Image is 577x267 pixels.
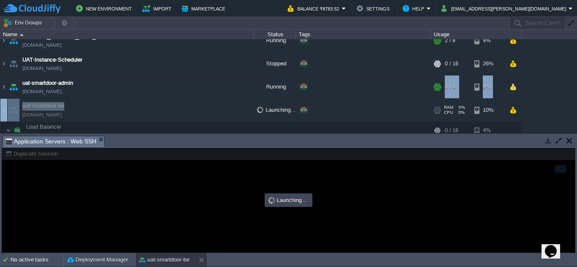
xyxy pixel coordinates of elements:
[8,52,19,75] img: AMDAwAAAACH5BAEAAAAALAAAAAABAAEAAAICRAEAOw==
[474,76,502,98] div: 9%
[266,194,311,206] div: Launching...
[22,56,82,64] a: UAT-Instance-Scheduler
[254,76,296,98] div: Running
[357,3,392,13] button: Settings
[456,110,465,115] span: 0%
[8,99,19,121] img: AMDAwAAAACH5BAEAAAAALAAAAAABAAEAAAICRAEAOw==
[8,29,19,52] img: AMDAwAAAACH5BAEAAAAALAAAAAABAAEAAAICRAEAOw==
[445,52,458,75] div: 0 / 16
[67,256,128,264] button: Deployment Manager
[445,76,455,98] div: 1 / 4
[0,76,7,98] img: AMDAwAAAACH5BAEAAAAALAAAAAABAAEAAAICRAEAOw==
[0,29,7,52] img: AMDAwAAAACH5BAEAAAAALAAAAAABAAEAAAICRAEAOw==
[142,3,174,13] button: Import
[254,30,296,39] div: Status
[25,123,63,130] span: Load Balancer
[22,64,62,73] a: [DOMAIN_NAME]
[474,99,502,121] div: 10%
[445,29,455,52] div: 2 / 8
[11,122,23,139] img: AMDAwAAAACH5BAEAAAAALAAAAAABAAEAAAICRAEAOw==
[474,29,502,52] div: 9%
[25,124,63,130] a: Load BalancerNGINX 1.26.2
[26,132,54,137] span: NGINX 1.26.2
[445,122,458,139] div: 0 / 16
[182,3,228,13] button: Marketplace
[76,3,134,13] button: New Environment
[432,30,521,39] div: Usage
[474,52,502,75] div: 26%
[139,256,190,264] button: uat-smartdoor-be
[20,34,24,36] img: AMDAwAAAACH5BAEAAAAALAAAAAABAAEAAAICRAEAOw==
[254,52,296,75] div: Stopped
[403,3,427,13] button: Help
[444,105,453,110] span: RAM
[441,3,569,13] button: [EMAIL_ADDRESS][PERSON_NAME][DOMAIN_NAME]
[22,87,62,96] a: [DOMAIN_NAME]
[257,107,296,113] span: Launching...
[22,79,73,87] a: uat-smartdoor-admin
[6,122,11,139] img: AMDAwAAAACH5BAEAAAAALAAAAAABAAEAAAICRAEAOw==
[3,3,60,14] img: CloudJiffy
[444,110,453,115] span: CPU
[22,102,64,111] a: uat-smartdoor-be
[0,99,7,121] img: AMDAwAAAACH5BAEAAAAALAAAAAABAAEAAAICRAEAOw==
[22,111,62,119] a: [DOMAIN_NAME]
[22,41,62,49] a: [DOMAIN_NAME]
[3,17,45,29] button: Env Groups
[11,253,63,267] div: No active tasks
[0,52,7,75] img: AMDAwAAAACH5BAEAAAAALAAAAAABAAEAAAICRAEAOw==
[1,30,253,39] div: Name
[297,30,431,39] div: Tags
[288,3,342,13] button: Balance ₹8783.52
[5,136,96,147] span: Application Servers : Web SSH
[8,76,19,98] img: AMDAwAAAACH5BAEAAAAALAAAAAABAAEAAAICRAEAOw==
[254,29,296,52] div: Running
[474,122,502,139] div: 4%
[542,233,569,259] iframe: chat widget
[457,105,465,110] span: 0%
